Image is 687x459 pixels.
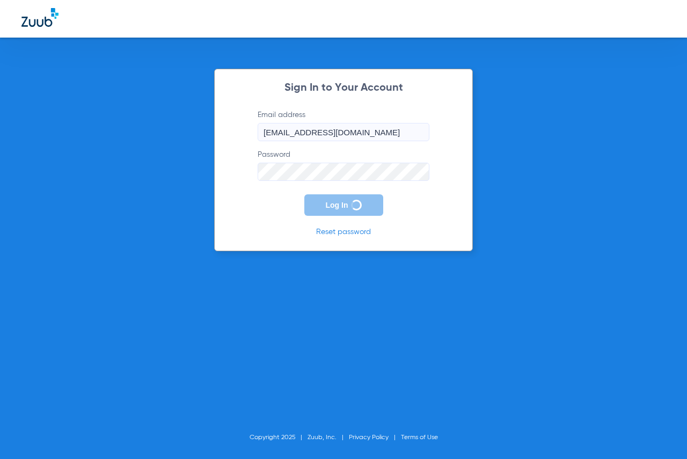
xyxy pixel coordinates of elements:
label: Password [258,149,429,181]
img: Zuub Logo [21,8,59,27]
a: Privacy Policy [349,434,389,441]
iframe: Chat Widget [633,407,687,459]
li: Zuub, Inc. [308,432,349,443]
input: Password [258,163,429,181]
input: Email address [258,123,429,141]
label: Email address [258,110,429,141]
li: Copyright 2025 [250,432,308,443]
a: Terms of Use [401,434,438,441]
span: Log In [326,201,348,209]
h2: Sign In to Your Account [242,83,445,93]
a: Reset password [316,228,371,236]
button: Log In [304,194,383,216]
